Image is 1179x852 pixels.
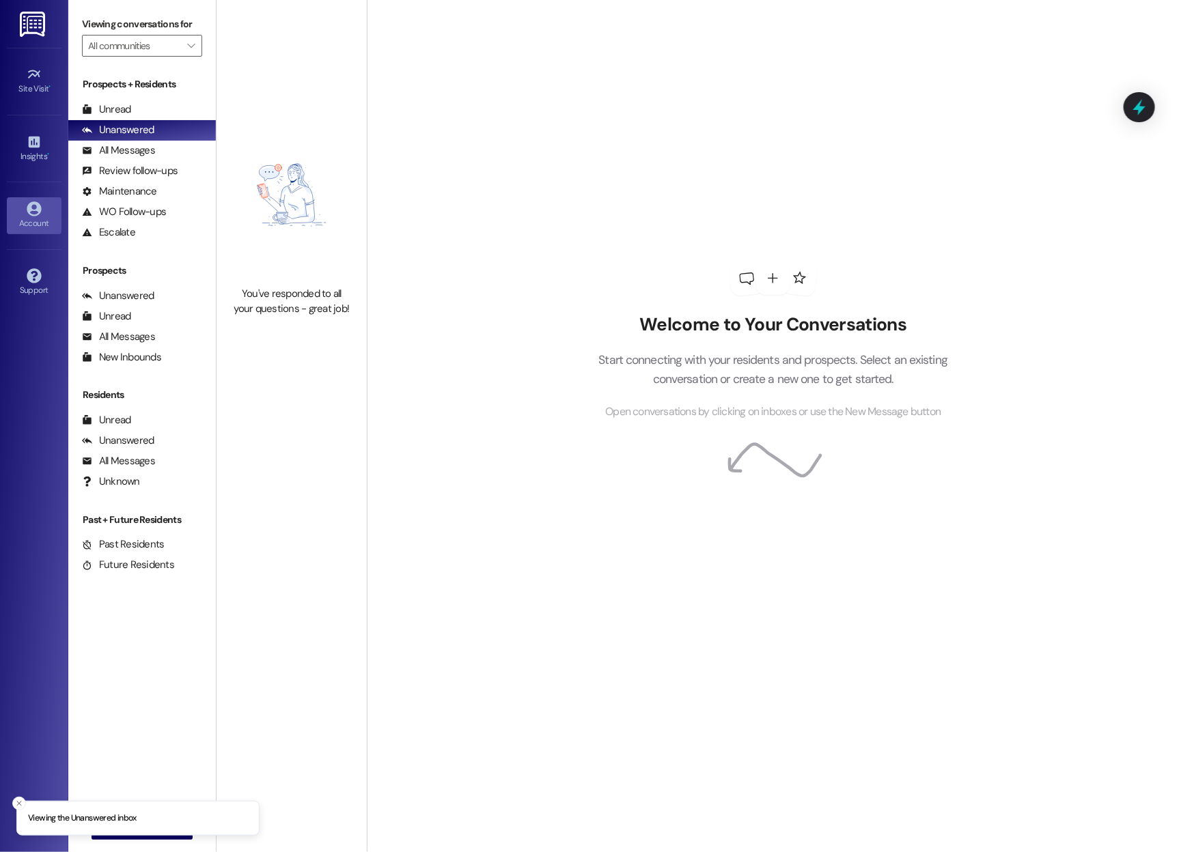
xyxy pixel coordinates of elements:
div: Past Residents [82,537,165,552]
div: Prospects + Residents [68,77,216,91]
div: Future Residents [82,558,174,572]
div: Maintenance [82,184,157,199]
div: You've responded to all your questions - great job! [232,287,352,316]
div: New Inbounds [82,350,161,365]
a: Site Visit • [7,63,61,100]
p: Start connecting with your residents and prospects. Select an existing conversation or create a n... [578,350,969,389]
span: Open conversations by clicking on inboxes or use the New Message button [605,403,941,421]
label: Viewing conversations for [82,14,202,35]
div: Unanswered [82,434,154,448]
div: Unknown [82,474,140,489]
a: Account [7,197,61,234]
input: All communities [88,35,180,57]
h2: Welcome to Your Conversations [578,314,969,336]
div: All Messages [82,454,155,468]
span: • [47,150,49,159]
div: Review follow-ups [82,164,178,178]
a: Insights • [7,130,61,167]
div: Residents [68,388,216,402]
img: ResiDesk Logo [20,12,48,37]
div: All Messages [82,330,155,344]
div: Past + Future Residents [68,513,216,527]
img: empty-state [232,110,352,281]
button: Close toast [12,797,26,810]
p: Viewing the Unanswered inbox [28,812,137,825]
div: Unanswered [82,123,154,137]
div: Unanswered [82,289,154,303]
a: Support [7,264,61,301]
div: Unread [82,102,131,117]
i:  [187,40,195,51]
div: All Messages [82,143,155,158]
div: Escalate [82,225,135,240]
div: Unread [82,413,131,427]
span: • [49,82,51,91]
div: Unread [82,309,131,324]
div: Prospects [68,264,216,278]
div: WO Follow-ups [82,205,166,219]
